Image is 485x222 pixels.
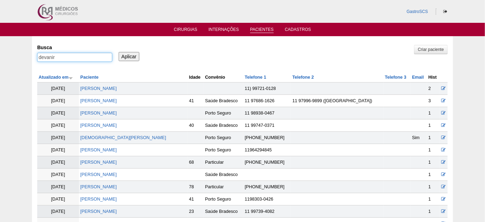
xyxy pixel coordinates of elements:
[80,148,117,152] a: [PERSON_NAME]
[427,169,440,181] td: 1
[80,111,117,116] a: [PERSON_NAME]
[243,95,291,107] td: 11 97686-1626
[204,107,243,119] td: Porto Seguro
[291,95,384,107] td: 11 97996-9899 ([GEOGRAPHIC_DATA])
[243,132,291,144] td: [PHONE_NUMBER]
[68,76,73,80] img: ordem crescente
[427,144,440,156] td: 1
[37,169,79,181] td: [DATE]
[427,72,440,83] th: Hist
[80,184,117,189] a: [PERSON_NAME]
[204,181,243,193] td: Particular
[39,75,73,80] a: Atualizado em
[80,98,117,103] a: [PERSON_NAME]
[407,9,428,14] a: GastroSCS
[188,72,204,83] th: Idade
[243,193,291,205] td: 1198303-0426
[188,181,204,193] td: 78
[385,75,406,80] a: Telefone 3
[188,205,204,218] td: 23
[37,193,79,205] td: [DATE]
[245,75,266,80] a: Telefone 1
[243,156,291,169] td: [PHONE_NUMBER]
[37,144,79,156] td: [DATE]
[80,135,166,140] a: [DEMOGRAPHIC_DATA][PERSON_NAME]
[427,132,440,144] td: 1
[427,119,440,132] td: 1
[427,95,440,107] td: 3
[204,193,243,205] td: Porto Seguro
[204,72,243,83] th: Convênio
[204,205,243,218] td: Saúde Bradesco
[427,156,440,169] td: 1
[243,83,291,95] td: 11) 99721-0128
[37,119,79,132] td: [DATE]
[188,95,204,107] td: 41
[188,119,204,132] td: 40
[188,156,204,169] td: 68
[427,181,440,193] td: 1
[80,209,117,214] a: [PERSON_NAME]
[204,144,243,156] td: Porto Seguro
[80,123,117,128] a: [PERSON_NAME]
[411,132,427,144] td: Sim
[37,132,79,144] td: [DATE]
[204,95,243,107] td: Saúde Bradesco
[292,75,314,80] a: Telefone 2
[80,172,117,177] a: [PERSON_NAME]
[443,9,447,14] i: Sair
[80,75,99,80] a: Paciente
[37,83,79,95] td: [DATE]
[37,95,79,107] td: [DATE]
[204,132,243,144] td: Porto Seguro
[243,205,291,218] td: 11 99739-4082
[37,156,79,169] td: [DATE]
[250,27,274,33] a: Pacientes
[119,52,139,61] input: Aplicar
[80,197,117,202] a: [PERSON_NAME]
[204,156,243,169] td: Particular
[204,169,243,181] td: Saúde Bradesco
[204,119,243,132] td: Saúde Bradesco
[80,160,117,165] a: [PERSON_NAME]
[37,205,79,218] td: [DATE]
[208,27,239,34] a: Internações
[37,107,79,119] td: [DATE]
[174,27,198,34] a: Cirurgias
[285,27,311,34] a: Cadastros
[37,181,79,193] td: [DATE]
[188,193,204,205] td: 41
[243,181,291,193] td: [PHONE_NUMBER]
[37,53,112,62] input: Digite os termos que você deseja procurar.
[243,144,291,156] td: 11964294845
[427,193,440,205] td: 1
[243,107,291,119] td: 11 98938-0467
[414,45,448,54] a: Criar paciente
[243,119,291,132] td: 11 99747-0371
[412,75,424,80] a: Email
[427,107,440,119] td: 1
[80,86,117,91] a: [PERSON_NAME]
[427,83,440,95] td: 2
[427,205,440,218] td: 1
[37,44,112,51] label: Busca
